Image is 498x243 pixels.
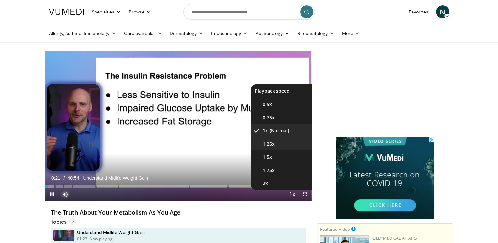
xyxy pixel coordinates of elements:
p: - Now playing [87,236,113,242]
span: 2x [263,180,268,187]
span: 0:21 [51,175,60,181]
small: Featured Video [320,226,350,232]
a: Allergy, Asthma, Immunology [45,27,120,40]
a: N [436,5,449,18]
a: Lilly Medical Affairs [373,235,417,241]
iframe: Advertisement [336,51,434,133]
a: Dermatology [166,27,207,40]
a: Cardiovascular [120,27,166,40]
a: Rheumatology [293,27,338,40]
a: Endocrinology [207,27,251,40]
span: 9 [69,218,76,225]
p: Topics [51,218,76,225]
span: 0.75x [263,114,275,121]
video-js: Video Player [45,51,312,201]
span: 1.25x [263,141,275,147]
h4: Understand Midlife Weight Gain [77,229,145,235]
a: Favorites [405,5,432,18]
button: Playback Rate [285,188,299,201]
img: VuMedi Logo [49,9,84,15]
button: Pause [45,188,59,201]
span: 1.75x [263,167,275,174]
span: 0.5x [263,101,272,108]
button: Fullscreen [299,188,312,201]
button: Mute [59,188,72,201]
span: 1x [263,127,268,134]
div: Progress Bar [45,185,312,188]
a: More [338,27,363,40]
p: 01:23 [77,236,88,242]
span: / [64,175,65,181]
h4: The Truth About Your Metabolism As You Age [51,209,307,216]
input: Search topics, interventions [183,4,315,20]
span: 40:54 [68,175,79,181]
span: 1.5x [263,154,272,160]
a: Specialties [88,5,125,18]
iframe: Advertisement [336,137,434,219]
a: Pulmonology [251,27,293,40]
span: Understand Midlife Weight Gain [83,175,148,181]
a: Browse [125,5,155,18]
